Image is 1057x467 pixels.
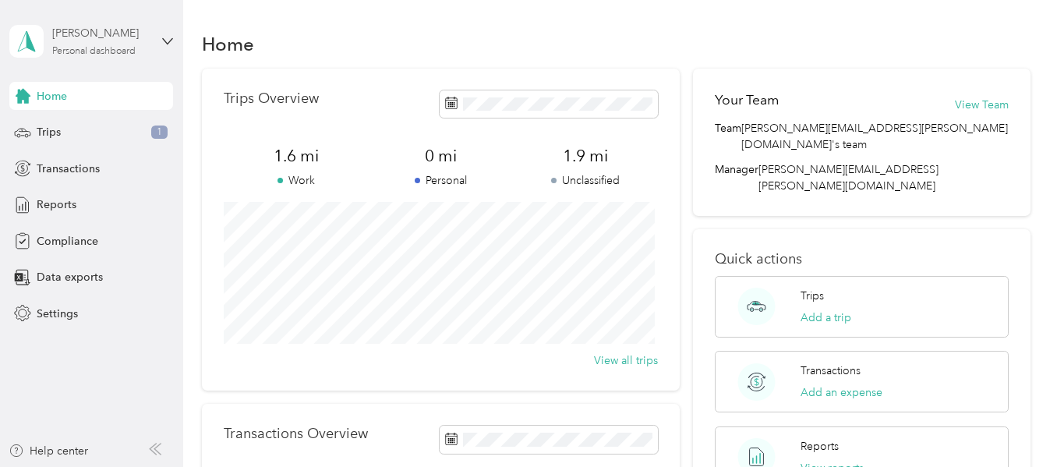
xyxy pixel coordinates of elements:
[9,443,88,459] button: Help center
[801,310,851,326] button: Add a trip
[52,47,136,56] div: Personal dashboard
[513,172,657,189] p: Unclassified
[151,126,168,140] span: 1
[369,145,513,167] span: 0 mi
[801,288,824,304] p: Trips
[37,233,98,249] span: Compliance
[202,36,254,52] h1: Home
[52,25,150,41] div: [PERSON_NAME]
[37,161,100,177] span: Transactions
[801,438,839,455] p: Reports
[594,352,658,369] button: View all trips
[224,426,368,442] p: Transactions Overview
[758,163,939,193] span: [PERSON_NAME][EMAIL_ADDRESS][PERSON_NAME][DOMAIN_NAME]
[715,251,1008,267] p: Quick actions
[37,124,61,140] span: Trips
[801,363,861,379] p: Transactions
[715,90,779,110] h2: Your Team
[741,120,1008,153] span: [PERSON_NAME][EMAIL_ADDRESS][PERSON_NAME][DOMAIN_NAME]'s team
[37,306,78,322] span: Settings
[955,97,1009,113] button: View Team
[715,120,741,153] span: Team
[970,380,1057,467] iframe: Everlance-gr Chat Button Frame
[224,145,368,167] span: 1.6 mi
[715,161,758,194] span: Manager
[513,145,657,167] span: 1.9 mi
[224,172,368,189] p: Work
[37,269,103,285] span: Data exports
[224,90,319,107] p: Trips Overview
[37,196,76,213] span: Reports
[801,384,882,401] button: Add an expense
[369,172,513,189] p: Personal
[37,88,67,104] span: Home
